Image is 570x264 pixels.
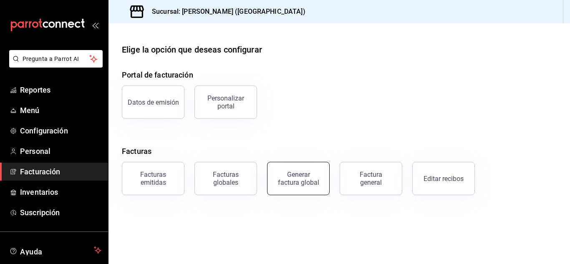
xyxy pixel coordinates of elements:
div: Facturas globales [200,171,252,186]
span: Configuración [20,125,101,136]
span: Inventarios [20,186,101,198]
h3: Sucursal: [PERSON_NAME] ([GEOGRAPHIC_DATA]) [145,7,305,17]
h4: Facturas [122,146,557,157]
button: Personalizar portal [194,85,257,119]
span: Ayuda [20,245,91,255]
div: Datos de emisión [128,98,179,106]
div: Facturas emitidas [127,171,179,186]
span: Suscripción [20,207,101,218]
div: Personalizar portal [200,94,252,110]
span: Reportes [20,84,101,96]
button: Pregunta a Parrot AI [9,50,103,68]
button: Facturas globales [194,162,257,195]
div: Factura general [350,171,392,186]
button: Factura general [340,162,402,195]
div: Elige la opción que deseas configurar [122,43,262,56]
span: Pregunta a Parrot AI [23,55,90,63]
div: Editar recibos [424,175,464,183]
span: Facturación [20,166,101,177]
button: Generar factura global [267,162,330,195]
span: Personal [20,146,101,157]
button: Editar recibos [412,162,475,195]
button: open_drawer_menu [92,22,98,28]
button: Facturas emitidas [122,162,184,195]
a: Pregunta a Parrot AI [6,60,103,69]
button: Datos de emisión [122,85,184,119]
div: Generar factura global [277,171,319,186]
span: Menú [20,105,101,116]
h4: Portal de facturación [122,69,557,80]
